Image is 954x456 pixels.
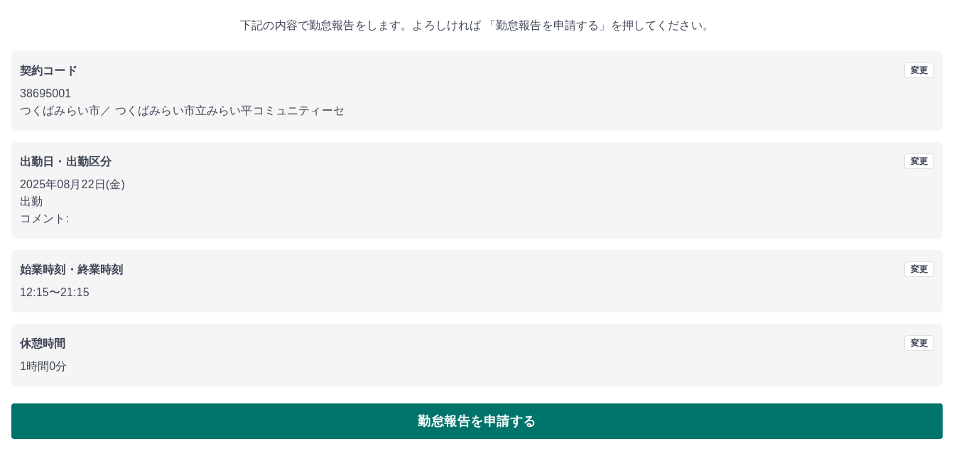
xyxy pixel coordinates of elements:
[20,176,934,193] p: 2025年08月22日(金)
[20,284,934,301] p: 12:15 〜 21:15
[904,335,934,351] button: 変更
[20,102,934,119] p: つくばみらい市 ／ つくばみらい市立みらい平コミュニティーセ
[20,193,934,210] p: 出勤
[20,264,123,276] b: 始業時刻・終業時刻
[20,85,934,102] p: 38695001
[20,156,112,168] b: 出勤日・出勤区分
[904,153,934,169] button: 変更
[11,17,943,34] p: 下記の内容で勤怠報告をします。よろしければ 「勤怠報告を申請する」を押してください。
[11,403,943,439] button: 勤怠報告を申請する
[20,358,934,375] p: 1時間0分
[20,210,934,227] p: コメント:
[904,261,934,277] button: 変更
[904,63,934,78] button: 変更
[20,65,77,77] b: 契約コード
[20,337,66,349] b: 休憩時間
